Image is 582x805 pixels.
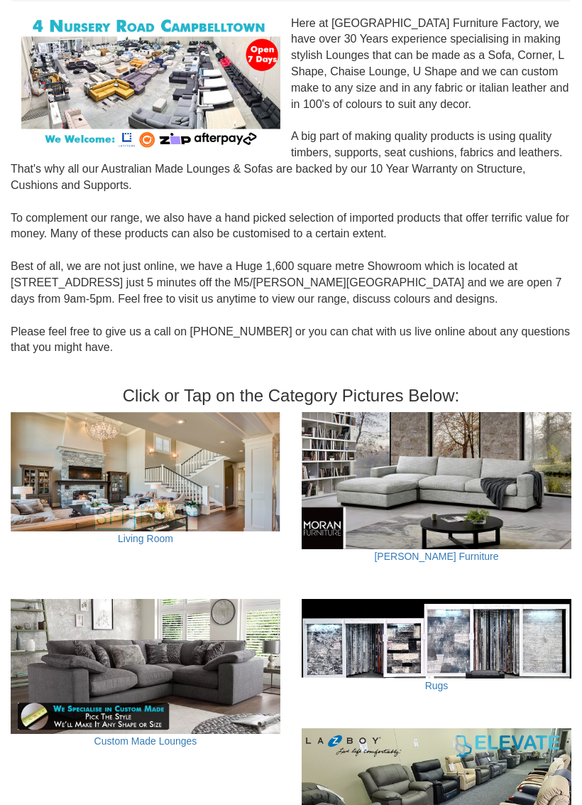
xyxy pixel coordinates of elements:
[118,534,173,545] a: Living Room
[11,413,280,531] img: Living Room
[302,413,571,550] img: Moran Furniture
[11,387,571,406] h3: Click or Tap on the Category Pictures Below:
[21,16,280,151] img: Corner Modular Lounges
[374,551,498,563] a: [PERSON_NAME] Furniture
[11,16,571,374] div: Here at [GEOGRAPHIC_DATA] Furniture Factory, we have over 30 Years experience specialising in mak...
[94,736,197,747] a: Custom Made Lounges
[425,681,449,692] a: Rugs
[302,600,571,679] img: Rugs
[11,600,280,735] img: Custom Made Lounges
